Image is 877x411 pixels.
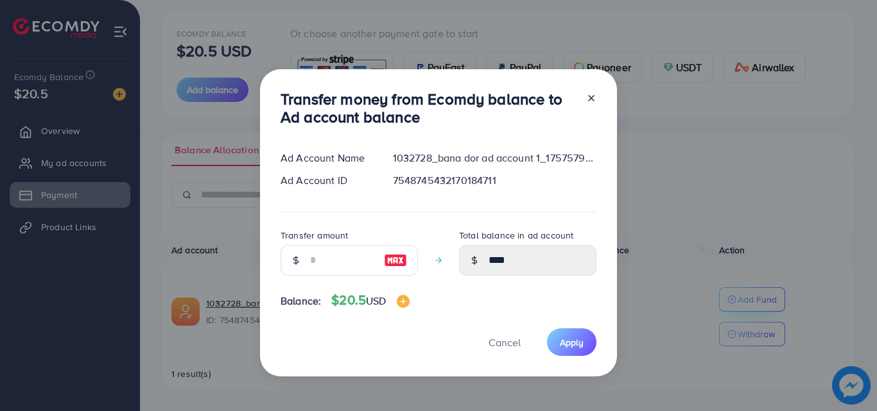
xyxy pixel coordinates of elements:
[281,229,348,242] label: Transfer amount
[383,173,607,188] div: 7548745432170184711
[397,295,410,308] img: image
[547,328,596,356] button: Apply
[383,151,607,165] div: 1032728_bana dor ad account 1_1757579407255
[281,90,576,127] h3: Transfer money from Ecomdy balance to Ad account balance
[331,292,409,308] h4: $20.5
[473,328,537,356] button: Cancel
[489,335,521,349] span: Cancel
[270,151,383,165] div: Ad Account Name
[560,336,584,349] span: Apply
[384,253,407,268] img: image
[270,173,383,188] div: Ad Account ID
[366,294,386,308] span: USD
[459,229,573,242] label: Total balance in ad account
[281,294,321,308] span: Balance:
